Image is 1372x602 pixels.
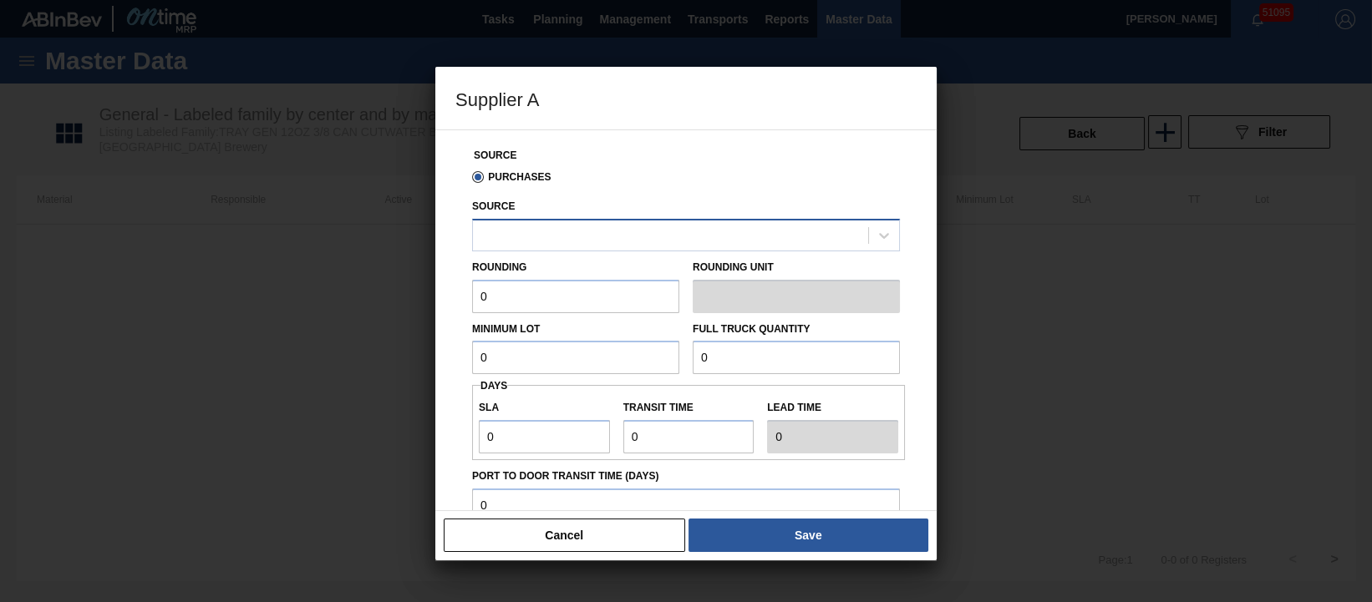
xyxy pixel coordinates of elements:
[472,261,526,273] label: Rounding
[479,396,610,420] label: SLA
[693,323,810,335] label: Full Truck Quantity
[689,519,928,552] button: Save
[472,323,540,335] label: Minimum Lot
[444,519,685,552] button: Cancel
[623,396,755,420] label: Transit time
[480,380,507,392] span: Days
[474,149,516,161] label: Source
[472,464,900,488] label: Port to Door Transit Time (days)
[435,67,937,130] h3: Supplier A
[472,171,551,183] label: Purchases
[472,200,515,212] label: Source
[767,396,898,420] label: Lead time
[693,255,900,280] label: Rounding Unit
